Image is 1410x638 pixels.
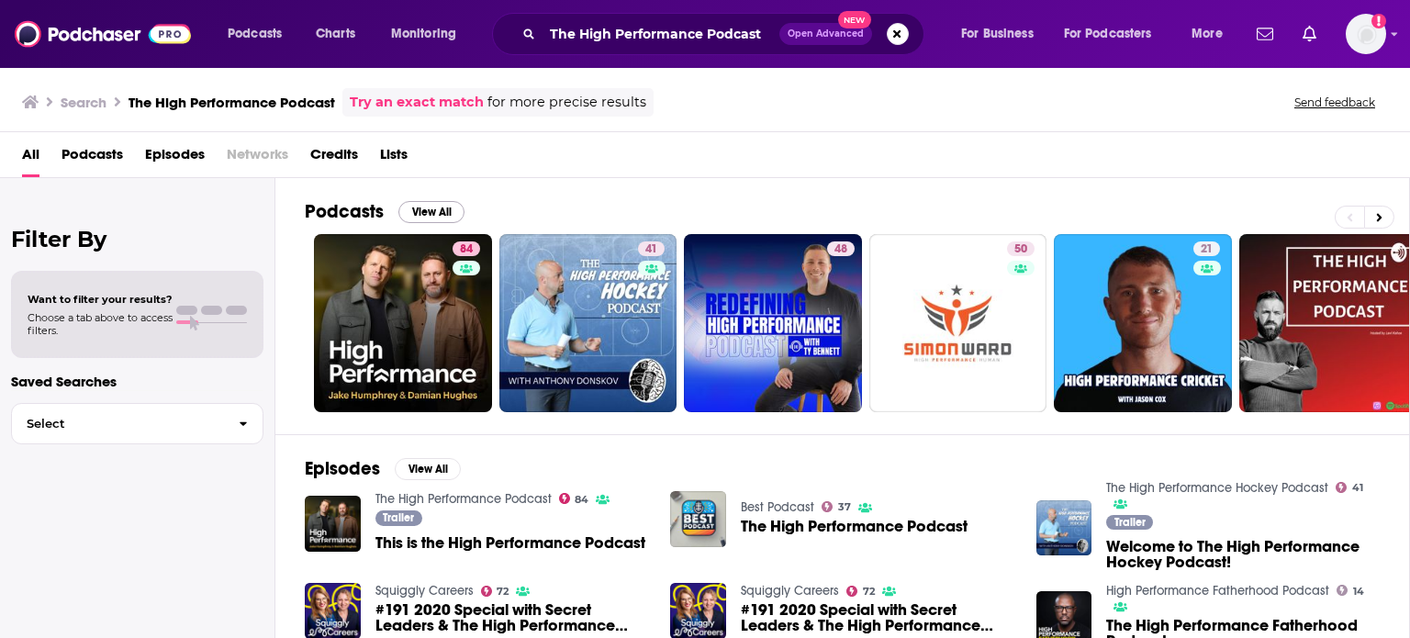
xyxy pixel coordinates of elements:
img: User Profile [1346,14,1386,54]
a: The High Performance Podcast [741,519,968,534]
span: Open Advanced [788,29,864,39]
span: Logged in as notablypr2 [1346,14,1386,54]
p: Saved Searches [11,373,263,390]
h3: Search [61,94,106,111]
button: View All [398,201,464,223]
a: Podchaser - Follow, Share and Rate Podcasts [15,17,191,51]
span: Networks [227,140,288,177]
button: open menu [1179,19,1246,49]
a: Episodes [145,140,205,177]
a: 84 [453,241,480,256]
span: 41 [1352,484,1363,492]
a: EpisodesView All [305,457,461,480]
button: Open AdvancedNew [779,23,872,45]
a: Squiggly Careers [375,583,474,599]
a: Show notifications dropdown [1295,18,1324,50]
a: This is the High Performance Podcast [375,535,645,551]
button: Show profile menu [1346,14,1386,54]
img: This is the High Performance Podcast [305,496,361,552]
span: 72 [863,588,875,596]
a: The High Performance Hockey Podcast [1106,480,1328,496]
a: Squiggly Careers [741,583,839,599]
span: 37 [838,503,851,511]
a: 41 [1336,482,1363,493]
button: Select [11,403,263,444]
a: Show notifications dropdown [1249,18,1281,50]
span: Trailer [383,512,414,523]
a: Charts [304,19,366,49]
a: 48 [684,234,862,412]
img: Welcome to The High Performance Hockey Podcast! [1036,500,1092,556]
span: More [1192,21,1223,47]
img: The High Performance Podcast [670,491,726,547]
a: Try an exact match [350,92,484,113]
span: 48 [834,241,847,259]
span: 14 [1353,588,1364,596]
a: Welcome to The High Performance Hockey Podcast! [1106,539,1380,570]
span: For Podcasters [1064,21,1152,47]
a: 41 [638,241,665,256]
a: PodcastsView All [305,200,464,223]
button: open menu [1052,19,1179,49]
h2: Podcasts [305,200,384,223]
span: For Business [961,21,1034,47]
a: 21 [1193,241,1220,256]
a: 72 [846,586,875,597]
div: Search podcasts, credits, & more... [509,13,942,55]
a: #191 2020 Special with Secret Leaders & The High Performance Podcast [375,602,649,633]
span: Podcasts [228,21,282,47]
a: Lists [380,140,408,177]
a: Podcasts [62,140,123,177]
h2: Episodes [305,457,380,480]
button: open menu [215,19,306,49]
span: Credits [310,140,358,177]
a: 37 [822,501,851,512]
span: 21 [1201,241,1213,259]
a: #191 2020 Special with Secret Leaders & The High Performance Podcast [741,602,1014,633]
a: 50 [869,234,1047,412]
a: 72 [481,586,509,597]
button: open menu [948,19,1057,49]
h3: The High Performance Podcast [129,94,335,111]
button: Send feedback [1289,95,1381,110]
a: High Performance Fatherhood Podcast [1106,583,1329,599]
a: Best Podcast [741,499,814,515]
a: 84 [559,493,589,504]
span: 84 [575,496,588,504]
a: 41 [499,234,677,412]
h2: Filter By [11,226,263,252]
svg: Add a profile image [1371,14,1386,28]
span: 84 [460,241,473,259]
span: Want to filter your results? [28,293,173,306]
a: The High Performance Podcast [375,491,552,507]
a: 84 [314,234,492,412]
span: 41 [645,241,657,259]
span: New [838,11,871,28]
a: 14 [1337,585,1364,596]
span: 50 [1014,241,1027,259]
button: View All [395,458,461,480]
input: Search podcasts, credits, & more... [543,19,779,49]
a: All [22,140,39,177]
span: Charts [316,21,355,47]
a: 48 [827,241,855,256]
span: for more precise results [487,92,646,113]
span: 72 [497,588,509,596]
button: open menu [378,19,480,49]
a: 50 [1007,241,1035,256]
span: Select [12,418,224,430]
span: Trailer [1114,517,1146,528]
span: Monitoring [391,21,456,47]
